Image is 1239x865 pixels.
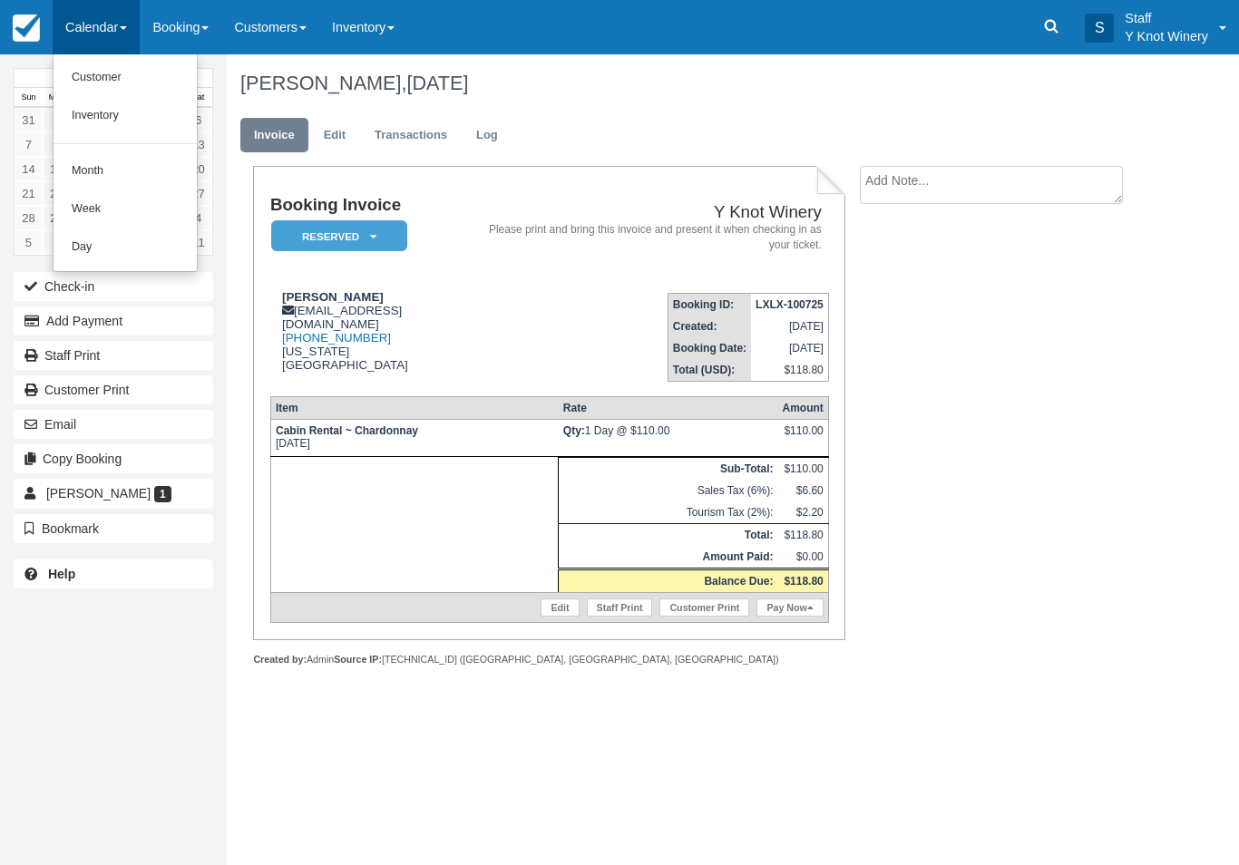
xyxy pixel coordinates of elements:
[54,59,197,97] a: Customer
[54,152,197,190] a: Month
[54,228,197,267] a: Day
[54,190,197,228] a: Week
[54,97,197,135] a: Inventory
[53,54,198,272] ul: Calendar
